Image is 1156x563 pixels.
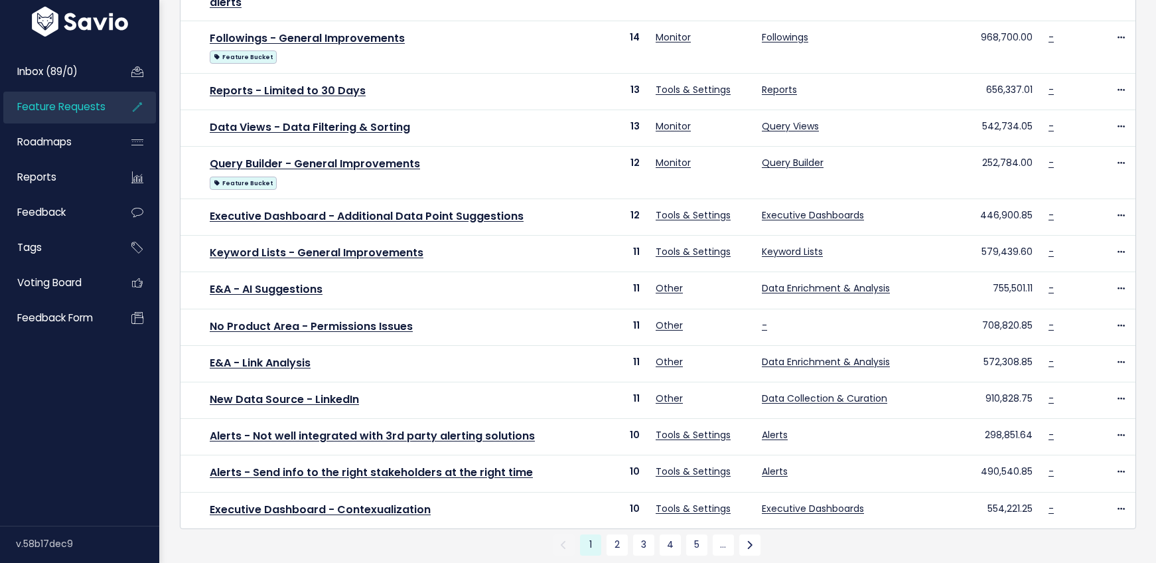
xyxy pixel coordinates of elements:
td: 14 [575,21,648,73]
a: Tools & Settings [656,428,731,442]
td: 11 [575,236,648,272]
span: Inbox (89/0) [17,64,78,78]
td: 11 [575,309,648,345]
a: Roadmaps [3,127,110,157]
a: - [1048,31,1054,44]
td: 13 [575,110,648,146]
td: 298,851.64 [913,419,1041,455]
a: - [1048,245,1054,258]
a: Keyword Lists [762,245,823,258]
a: - [762,319,767,332]
span: Reports [17,170,56,184]
a: Tools & Settings [656,245,731,258]
a: Other [656,281,683,295]
a: Feature Bucket [210,174,277,191]
a: - [1048,355,1054,368]
a: Feature Requests [3,92,110,122]
a: Monitor [656,156,691,169]
td: 708,820.85 [913,309,1041,345]
a: - [1048,208,1054,222]
a: Followings - General Improvements [210,31,405,46]
td: 11 [575,345,648,382]
span: Roadmaps [17,135,72,149]
a: - [1048,392,1054,405]
a: New Data Source - LinkedIn [210,392,359,407]
a: Tools & Settings [656,83,731,96]
a: Query Builder [762,156,824,169]
td: 542,734.05 [913,110,1041,146]
td: 252,784.00 [913,147,1041,199]
a: Reports [3,162,110,193]
a: Data Enrichment & Analysis [762,355,890,368]
a: Alerts [762,428,788,442]
a: Monitor [656,120,691,133]
td: 572,308.85 [913,345,1041,382]
a: Feature Bucket [210,48,277,64]
td: 10 [575,492,648,528]
a: … [713,534,734,556]
a: Executive Dashboard - Contexualization [210,502,431,517]
a: Data Collection & Curation [762,392,887,405]
a: 2 [607,534,628,556]
a: Executive Dashboards [762,208,864,222]
a: - [1048,120,1054,133]
img: logo-white.9d6f32f41409.svg [29,7,131,37]
a: - [1048,428,1054,442]
a: No Product Area - Permissions Issues [210,319,413,334]
span: Feature Requests [17,100,106,114]
a: Other [656,319,683,332]
a: - [1048,465,1054,478]
a: - [1048,281,1054,295]
a: Executive Dashboard - Additional Data Point Suggestions [210,208,524,224]
a: 3 [633,534,654,556]
a: Feedback [3,197,110,228]
a: Voting Board [3,268,110,298]
a: - [1048,319,1054,332]
a: Tools & Settings [656,208,731,222]
a: Data Enrichment & Analysis [762,281,890,295]
a: - [1048,502,1054,515]
a: Query Views [762,120,819,133]
span: Tags [17,240,42,254]
span: Feedback form [17,311,93,325]
a: Tools & Settings [656,502,731,515]
a: Other [656,355,683,368]
td: 579,439.60 [913,236,1041,272]
span: Feedback [17,205,66,219]
a: Reports [762,83,797,96]
td: 12 [575,199,648,236]
a: Query Builder - General Improvements [210,156,420,171]
span: Voting Board [17,276,82,289]
a: Alerts - Send info to the right stakeholders at the right time [210,465,533,480]
a: Inbox (89/0) [3,56,110,87]
a: Keyword Lists - General Improvements [210,245,423,260]
a: Reports - Limited to 30 Days [210,83,366,98]
div: v.58b17dec9 [16,526,159,561]
td: 910,828.75 [913,382,1041,418]
span: Feature Bucket [210,177,277,190]
td: 12 [575,147,648,199]
a: E&A - Link Analysis [210,355,311,370]
a: Alerts [762,465,788,478]
td: 446,900.85 [913,199,1041,236]
a: Tags [3,232,110,263]
a: - [1048,156,1054,169]
a: Alerts - Not well integrated with 3rd party alerting solutions [210,428,535,443]
td: 11 [575,272,648,309]
td: 10 [575,455,648,492]
a: Followings [762,31,808,44]
a: Monitor [656,31,691,44]
td: 13 [575,73,648,110]
td: 10 [575,419,648,455]
td: 656,337.01 [913,73,1041,110]
a: 5 [686,534,707,556]
a: 4 [660,534,681,556]
td: 490,540.85 [913,455,1041,492]
a: - [1048,83,1054,96]
td: 11 [575,382,648,418]
td: 554,221.25 [913,492,1041,528]
a: Executive Dashboards [762,502,864,515]
td: 968,700.00 [913,21,1041,73]
span: Feature Bucket [210,50,277,64]
a: E&A - AI Suggestions [210,281,323,297]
